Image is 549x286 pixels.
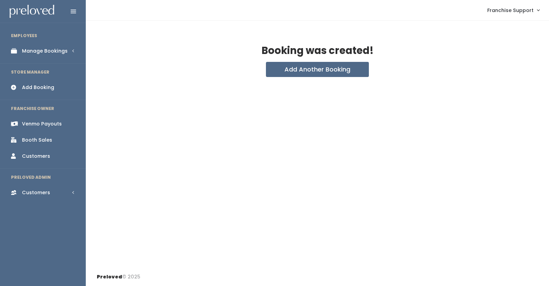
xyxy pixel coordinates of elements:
div: Customers [22,153,50,160]
div: Customers [22,189,50,196]
img: preloved logo [10,5,54,18]
span: Preloved [97,273,122,280]
h2: Booking was created! [261,45,374,56]
button: Add Another Booking [266,62,369,77]
div: Booth Sales [22,136,52,144]
span: Franchise Support [487,7,534,14]
div: © 2025 [97,268,140,280]
div: Venmo Payouts [22,120,62,128]
a: Franchise Support [480,3,546,18]
div: Add Booking [22,84,54,91]
div: Manage Bookings [22,47,68,55]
